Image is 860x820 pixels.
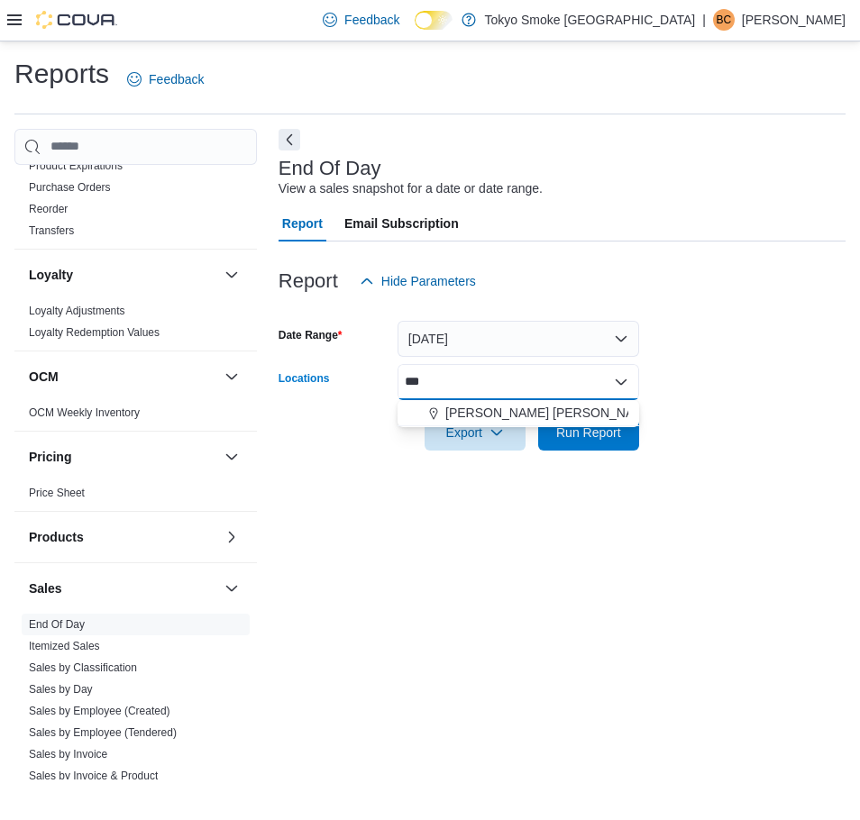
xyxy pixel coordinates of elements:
[425,415,526,451] button: Export
[556,424,621,442] span: Run Report
[398,400,639,426] button: [PERSON_NAME] [PERSON_NAME]
[29,180,111,195] span: Purchase Orders
[120,61,211,97] a: Feedback
[29,405,140,420] span: OCM Weekly Inventory
[221,366,242,387] button: OCM
[344,205,459,241] span: Email Subscription
[221,264,242,286] button: Loyalty
[485,9,696,31] p: Tokyo Smoke [GEOGRAPHIC_DATA]
[279,270,338,292] h3: Report
[29,223,74,238] span: Transfers
[29,528,84,546] h3: Products
[415,30,416,31] span: Dark Mode
[29,202,68,216] span: Reorder
[435,415,515,451] span: Export
[29,159,123,173] span: Product Expirations
[29,639,100,653] span: Itemized Sales
[29,368,59,386] h3: OCM
[29,266,217,284] button: Loyalty
[614,375,628,389] button: Close list of options
[279,371,330,386] label: Locations
[29,683,93,696] a: Sales by Day
[702,9,706,31] p: |
[29,618,85,631] a: End Of Day
[29,682,93,697] span: Sales by Day
[29,224,74,237] a: Transfers
[29,704,170,718] span: Sales by Employee (Created)
[381,272,476,290] span: Hide Parameters
[279,328,343,342] label: Date Range
[29,304,125,318] span: Loyalty Adjustments
[149,70,204,88] span: Feedback
[29,661,137,675] span: Sales by Classification
[14,482,257,511] div: Pricing
[713,9,735,31] div: Brandon Callaway
[29,326,160,339] a: Loyalty Redemption Values
[282,205,323,241] span: Report
[29,368,217,386] button: OCM
[29,325,160,340] span: Loyalty Redemption Values
[221,578,242,599] button: Sales
[29,579,62,597] h3: Sales
[29,726,177,739] a: Sales by Employee (Tendered)
[221,526,242,548] button: Products
[29,640,100,652] a: Itemized Sales
[29,528,217,546] button: Products
[29,181,111,194] a: Purchase Orders
[398,400,639,426] div: Choose from the following options
[344,11,399,29] span: Feedback
[29,747,107,761] span: Sales by Invoice
[36,11,117,29] img: Cova
[29,617,85,632] span: End Of Day
[445,404,656,422] span: [PERSON_NAME] [PERSON_NAME]
[29,748,107,761] a: Sales by Invoice
[29,769,158,783] span: Sales by Invoice & Product
[29,266,73,284] h3: Loyalty
[29,305,125,317] a: Loyalty Adjustments
[14,300,257,351] div: Loyalty
[29,448,71,466] h3: Pricing
[29,661,137,674] a: Sales by Classification
[29,705,170,717] a: Sales by Employee (Created)
[14,56,109,92] h1: Reports
[415,11,453,30] input: Dark Mode
[279,129,300,150] button: Next
[221,446,242,468] button: Pricing
[538,415,639,451] button: Run Report
[742,9,846,31] p: [PERSON_NAME]
[29,406,140,419] a: OCM Weekly Inventory
[279,179,543,198] div: View a sales snapshot for a date or date range.
[29,487,85,499] a: Price Sheet
[29,579,217,597] button: Sales
[717,9,732,31] span: BC
[316,2,407,38] a: Feedback
[29,203,68,215] a: Reorder
[279,158,381,179] h3: End Of Day
[29,159,123,172] a: Product Expirations
[29,725,177,740] span: Sales by Employee (Tendered)
[29,486,85,500] span: Price Sheet
[398,321,639,357] button: [DATE]
[29,448,217,466] button: Pricing
[14,402,257,431] div: OCM
[29,770,158,782] a: Sales by Invoice & Product
[352,263,483,299] button: Hide Parameters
